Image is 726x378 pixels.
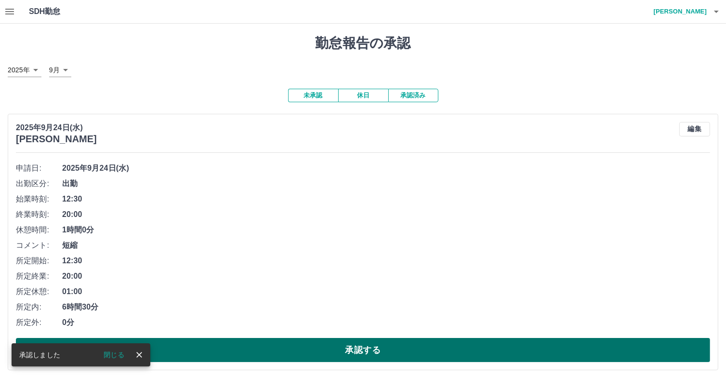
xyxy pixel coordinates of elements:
[16,317,62,328] span: 所定外:
[388,89,438,102] button: 承認済み
[62,301,710,313] span: 6時間30分
[132,348,146,362] button: close
[62,317,710,328] span: 0分
[62,193,710,205] span: 12:30
[62,209,710,220] span: 20:00
[62,255,710,267] span: 12:30
[16,178,62,189] span: 出勤区分:
[16,255,62,267] span: 所定開始:
[62,270,710,282] span: 20:00
[19,346,60,364] div: 承認しました
[16,301,62,313] span: 所定内:
[679,122,710,136] button: 編集
[96,348,132,362] button: 閉じる
[62,286,710,297] span: 01:00
[62,162,710,174] span: 2025年9月24日(水)
[62,224,710,236] span: 1時間0分
[338,89,388,102] button: 休日
[8,35,718,52] h1: 勤怠報告の承認
[16,162,62,174] span: 申請日:
[8,63,41,77] div: 2025年
[49,63,71,77] div: 9月
[16,134,97,145] h3: [PERSON_NAME]
[62,178,710,189] span: 出勤
[62,240,710,251] span: 短縮
[16,338,710,362] button: 承認する
[16,193,62,205] span: 始業時刻:
[16,209,62,220] span: 終業時刻:
[16,224,62,236] span: 休憩時間:
[288,89,338,102] button: 未承認
[16,122,97,134] p: 2025年9月24日(水)
[16,240,62,251] span: コメント:
[16,286,62,297] span: 所定休憩:
[16,270,62,282] span: 所定終業:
